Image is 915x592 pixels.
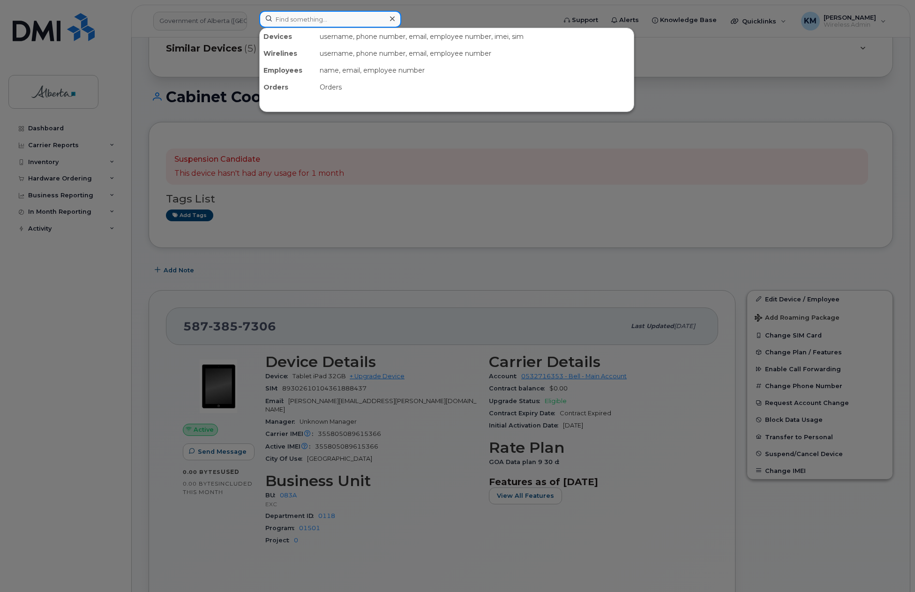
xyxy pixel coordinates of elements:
[316,62,634,79] div: name, email, employee number
[316,28,634,45] div: username, phone number, email, employee number, imei, sim
[260,62,316,79] div: Employees
[316,45,634,62] div: username, phone number, email, employee number
[260,79,316,96] div: Orders
[316,79,634,96] div: Orders
[260,28,316,45] div: Devices
[260,45,316,62] div: Wirelines
[259,11,401,28] input: Find something...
